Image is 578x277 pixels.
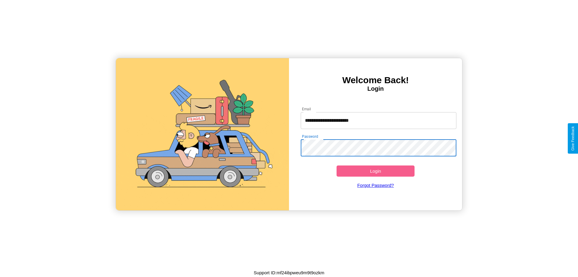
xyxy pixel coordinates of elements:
[337,165,415,177] button: Login
[302,134,318,139] label: Password
[571,126,575,151] div: Give Feedback
[116,58,289,210] img: gif
[289,85,462,92] h4: Login
[254,269,324,277] p: Support ID: mf24ibpweu9m9t9ozkm
[298,177,454,194] a: Forgot Password?
[302,106,311,112] label: Email
[289,75,462,85] h3: Welcome Back!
